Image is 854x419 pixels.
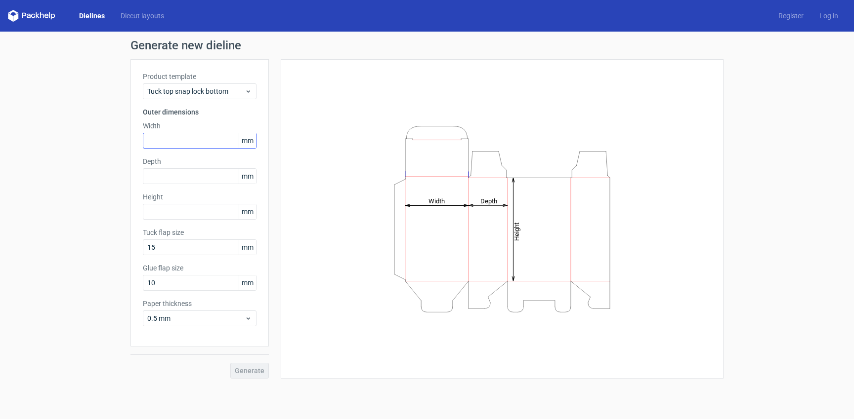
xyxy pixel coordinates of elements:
span: mm [239,133,256,148]
label: Product template [143,72,256,81]
span: 0.5 mm [147,313,245,323]
a: Diecut layouts [113,11,172,21]
label: Width [143,121,256,131]
tspan: Width [428,197,445,204]
a: Register [770,11,811,21]
tspan: Depth [480,197,497,204]
label: Depth [143,156,256,166]
span: Tuck top snap lock bottom [147,86,245,96]
span: mm [239,240,256,255]
label: Glue flap size [143,263,256,273]
tspan: Height [513,222,520,240]
label: Height [143,192,256,202]
h3: Outer dimensions [143,107,256,117]
label: Tuck flap size [143,228,256,237]
span: mm [239,169,256,184]
label: Paper thickness [143,299,256,308]
a: Dielines [71,11,113,21]
h1: Generate new dieline [130,39,724,51]
span: mm [239,275,256,290]
span: mm [239,204,256,219]
a: Log in [811,11,846,21]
